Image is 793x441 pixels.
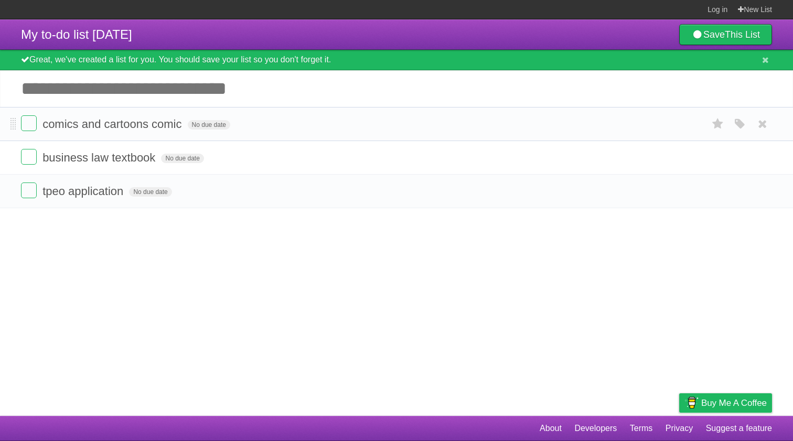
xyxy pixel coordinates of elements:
span: tpeo application [42,185,126,198]
a: Privacy [666,418,693,438]
span: My to-do list [DATE] [21,27,132,41]
label: Done [21,149,37,165]
a: SaveThis List [679,24,772,45]
img: Buy me a coffee [684,394,699,412]
label: Done [21,115,37,131]
a: Developers [574,418,617,438]
span: No due date [188,120,230,130]
label: Done [21,182,37,198]
a: Suggest a feature [706,418,772,438]
b: This List [725,29,760,40]
span: No due date [161,154,203,163]
a: Terms [630,418,653,438]
a: Buy me a coffee [679,393,772,413]
span: No due date [129,187,172,197]
a: About [540,418,562,438]
span: comics and cartoons comic [42,117,184,131]
label: Star task [708,115,728,133]
span: Buy me a coffee [701,394,767,412]
span: business law textbook [42,151,158,164]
